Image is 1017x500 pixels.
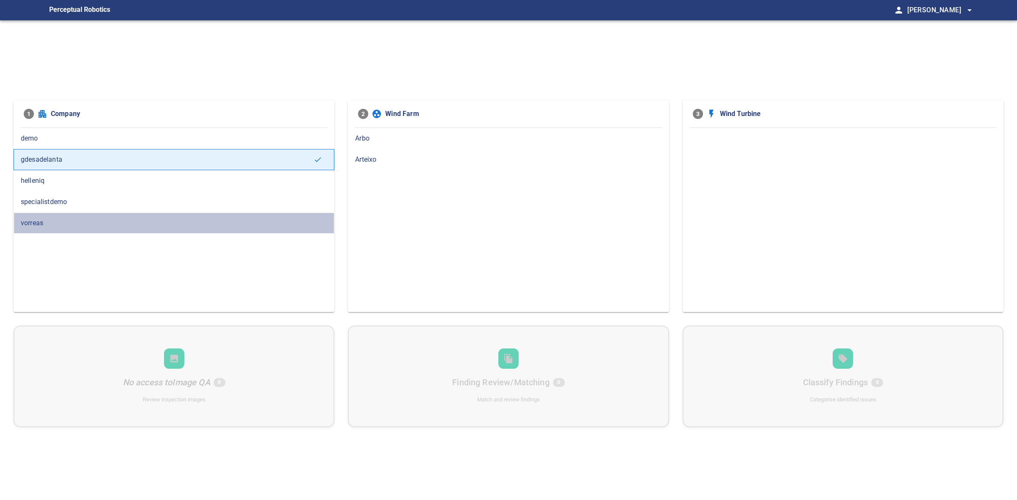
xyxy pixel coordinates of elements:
[21,133,327,144] span: demo
[14,128,334,149] div: demo
[49,3,110,17] figcaption: Perceptual Robotics
[355,133,661,144] span: Arbo
[385,109,659,119] span: Wind Farm
[14,191,334,213] div: specialistdemo
[14,213,334,234] div: vorreas
[348,128,669,149] div: Arbo
[358,109,368,119] span: 2
[14,149,334,170] div: gdesadelanta
[720,109,993,119] span: Wind Turbine
[21,197,327,207] span: specialistdemo
[21,155,314,165] span: gdesadelanta
[21,218,327,228] span: vorreas
[355,155,661,165] span: Arteixo
[348,149,669,170] div: Arteixo
[21,176,327,186] span: helleniq
[894,5,904,15] span: person
[907,4,975,16] span: [PERSON_NAME]
[904,2,975,19] button: [PERSON_NAME]
[51,109,324,119] span: Company
[24,109,34,119] span: 1
[964,5,975,15] span: arrow_drop_down
[14,170,334,191] div: helleniq
[693,109,703,119] span: 3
